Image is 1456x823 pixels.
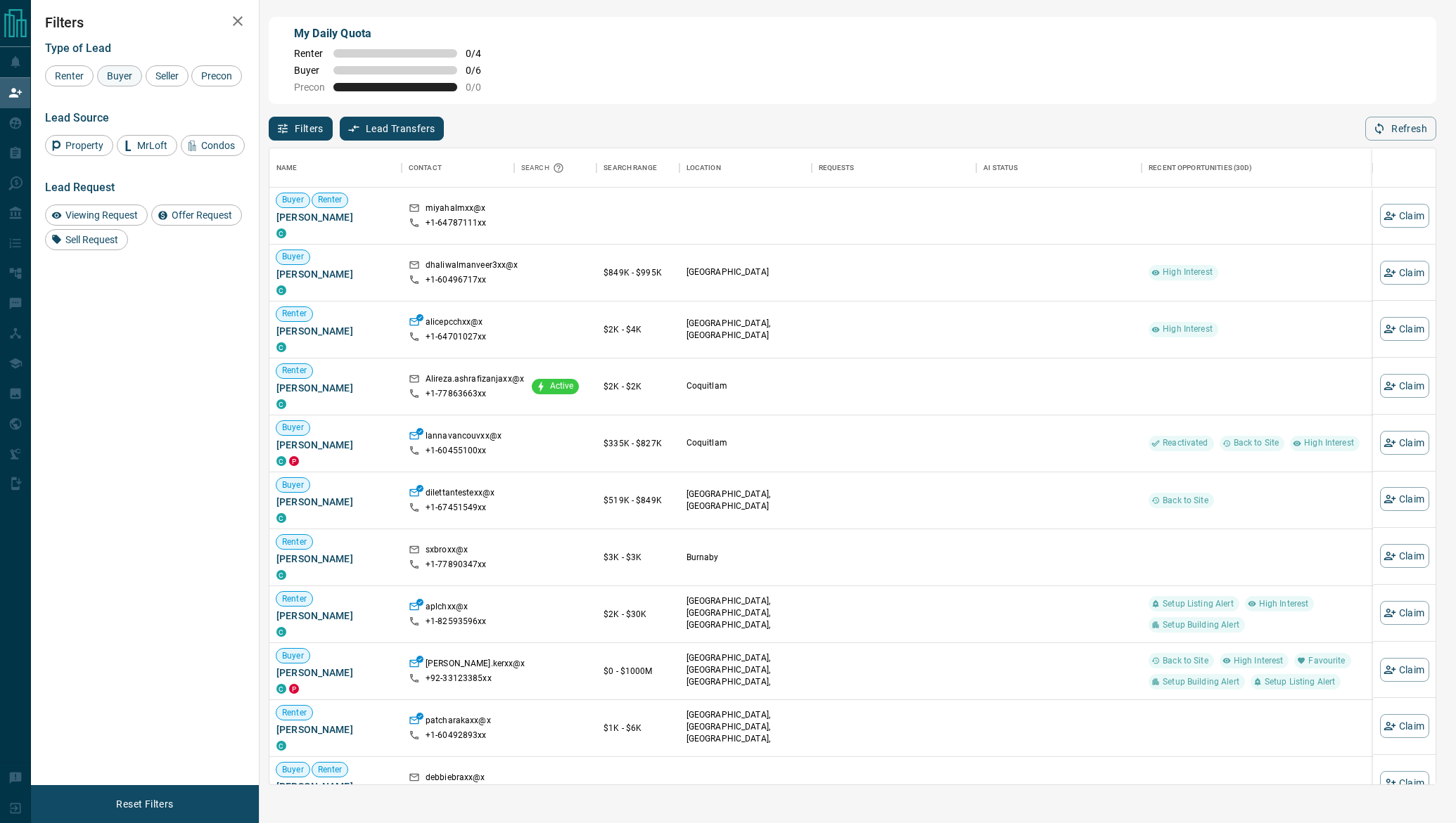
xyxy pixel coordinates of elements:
[596,148,679,188] div: Search Range
[466,65,497,76] span: 0 / 6
[276,627,286,637] div: condos.ca
[276,342,286,352] div: condos.ca
[60,234,123,245] span: Sell Request
[604,665,672,678] p: $0 - $1000M
[426,658,525,673] p: [PERSON_NAME].kerxx@x
[151,70,184,82] span: Seller
[276,308,312,320] span: Renter
[1259,676,1341,688] span: Setup Listing Alert
[1157,266,1218,278] span: High Interest
[687,266,805,278] p: [GEOGRAPHIC_DATA]
[117,135,177,156] div: MrLoft
[687,488,805,512] p: [GEOGRAPHIC_DATA], [GEOGRAPHIC_DATA]
[276,148,298,188] div: Name
[604,148,657,188] div: Search Range
[426,259,518,274] p: dhaliwalmanveer3xx@x
[426,331,487,343] p: +1- 64701027xx
[409,148,442,188] div: Contact
[276,650,309,662] span: Buyer
[1149,148,1252,188] div: Recent Opportunities (30d)
[276,513,286,523] div: condos.ca
[402,148,514,188] div: Contact
[426,673,492,685] p: +92- 33123385xx
[687,709,805,758] p: [GEOGRAPHIC_DATA], [GEOGRAPHIC_DATA], [GEOGRAPHIC_DATA], [GEOGRAPHIC_DATA]
[687,552,805,564] p: Burnaby
[426,388,487,400] p: +1- 77863663xx
[426,772,485,786] p: debbiebraxx@x
[276,438,395,452] span: [PERSON_NAME]
[132,140,172,151] span: MrLoft
[1157,437,1213,449] span: Reactivated
[60,140,108,151] span: Property
[340,117,445,141] button: Lead Transfers
[276,707,312,719] span: Renter
[45,65,94,86] div: Renter
[276,251,309,263] span: Buyer
[167,209,237,221] span: Offer Request
[276,228,286,238] div: condos.ca
[276,495,395,509] span: [PERSON_NAME]
[191,65,242,86] div: Precon
[426,715,491,730] p: patcharakaxx@x
[312,194,348,206] span: Renter
[1380,658,1429,682] button: Claim
[426,544,468,559] p: sxbroxx@x
[604,323,672,336] p: $2K - $4K
[426,274,487,286] p: +1- 60496717xx
[276,479,309,491] span: Buyer
[604,266,672,279] p: $849K - $995K
[1228,437,1285,449] span: Back to Site
[276,422,309,434] span: Buyer
[976,148,1142,188] div: AI Status
[426,202,486,217] p: miyahalmxx@x
[45,14,245,31] h2: Filters
[1253,598,1315,610] span: High Interest
[276,210,395,224] span: [PERSON_NAME]
[181,135,245,156] div: Condos
[426,601,468,616] p: aplchxx@x
[426,487,494,502] p: dilettantestexx@x
[604,437,672,450] p: $335K - $827K
[1380,487,1429,511] button: Claim
[426,316,483,331] p: alicepcchxx@x
[604,380,672,393] p: $2K - $2K
[276,764,309,776] span: Buyer
[466,48,497,59] span: 0 / 4
[276,570,286,580] div: condos.ca
[294,25,497,42] p: My Daily Quota
[687,437,805,449] p: Coquitlam
[276,399,286,409] div: condos.ca
[276,552,395,566] span: [PERSON_NAME]
[1380,544,1429,568] button: Claim
[1228,655,1289,667] span: High Interest
[604,494,672,507] p: $519K - $849K
[1380,261,1429,285] button: Claim
[276,536,312,548] span: Renter
[196,70,237,82] span: Precon
[1303,655,1350,667] span: Favourite
[426,373,524,388] p: Alireza.ashrafizanjaxx@x
[1380,771,1429,795] button: Claim
[819,148,855,188] div: Requests
[1298,437,1360,449] span: High Interest
[269,117,333,141] button: Filters
[426,217,487,229] p: +1- 64787111xx
[289,456,299,466] div: property.ca
[45,135,113,156] div: Property
[426,430,502,445] p: lannavancouvxx@x
[276,722,395,737] span: [PERSON_NAME]
[294,65,325,76] span: Buyer
[1157,495,1214,507] span: Back to Site
[151,205,242,226] div: Offer Request
[687,595,805,644] p: [GEOGRAPHIC_DATA], [GEOGRAPHIC_DATA], [GEOGRAPHIC_DATA], [GEOGRAPHIC_DATA]
[426,502,487,514] p: +1- 67451549xx
[276,324,395,338] span: [PERSON_NAME]
[107,792,182,816] button: Reset Filters
[604,608,672,621] p: $2K - $30K
[1157,655,1214,667] span: Back to Site
[45,205,148,226] div: Viewing Request
[426,730,487,741] p: +1- 60492893xx
[687,318,805,342] p: [GEOGRAPHIC_DATA], [GEOGRAPHIC_DATA]
[276,194,309,206] span: Buyer
[521,148,568,188] div: Search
